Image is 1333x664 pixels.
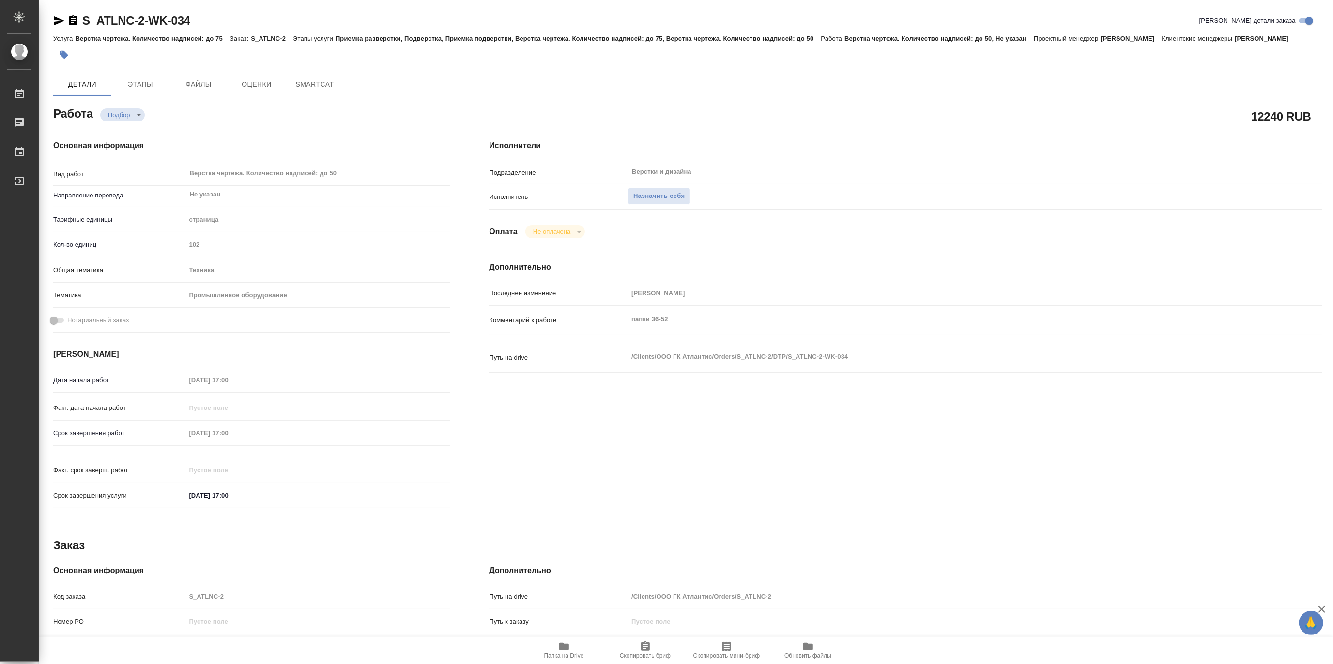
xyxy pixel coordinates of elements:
p: Тарифные единицы [53,215,185,225]
input: Пустое поле [628,615,1253,629]
input: ✎ Введи что-нибудь [185,488,270,502]
span: SmartCat [291,78,338,91]
h2: Работа [53,104,93,121]
p: Путь на drive [489,592,628,602]
input: Пустое поле [185,589,450,604]
span: Папка на Drive [544,652,584,659]
input: Пустое поле [185,401,270,415]
p: Подразделение [489,168,628,178]
p: Срок завершения услуги [53,491,185,500]
p: Путь на drive [489,353,628,362]
div: Промышленное оборудование [185,287,450,303]
button: Папка на Drive [523,637,605,664]
input: Пустое поле [185,463,270,477]
p: Приемка разверстки, Подверстка, Приемка подверстки, Верстка чертежа. Количество надписей: до 75, ... [336,35,821,42]
span: Файлы [175,78,222,91]
p: Общая тематика [53,265,185,275]
button: Скопировать бриф [605,637,686,664]
p: Путь к заказу [489,617,628,627]
h2: Заказ [53,538,85,553]
p: Кол-во единиц [53,240,185,250]
input: Пустое поле [185,426,270,440]
h4: Исполнители [489,140,1322,151]
h4: Основная информация [53,565,450,576]
p: Услуга [53,35,75,42]
input: Пустое поле [185,615,450,629]
h4: Оплата [489,226,518,238]
span: Нотариальный заказ [67,316,129,325]
p: S_ATLNC-2 [251,35,293,42]
button: Обновить файлы [767,637,849,664]
input: Пустое поле [628,589,1253,604]
p: Заказ: [230,35,251,42]
p: Срок завершения работ [53,428,185,438]
p: Тематика [53,290,185,300]
p: Этапы услуги [293,35,336,42]
input: Пустое поле [628,286,1253,300]
div: страница [185,211,450,228]
p: Дата начала работ [53,376,185,385]
p: Вид работ [53,169,185,179]
div: Подбор [100,108,145,121]
input: Пустое поле [185,238,450,252]
button: Добавить тэг [53,44,75,65]
p: [PERSON_NAME] [1235,35,1296,42]
span: Скопировать бриф [620,652,671,659]
span: Этапы [117,78,164,91]
p: Код заказа [53,592,185,602]
button: Подбор [105,111,133,119]
p: Клиентские менеджеры [1162,35,1235,42]
span: Назначить себя [633,191,685,202]
textarea: папки 36-52 [628,311,1253,328]
p: Работа [821,35,845,42]
p: [PERSON_NAME] [1101,35,1162,42]
h4: Дополнительно [489,565,1322,576]
button: Скопировать мини-бриф [686,637,767,664]
h4: Основная информация [53,140,450,151]
p: Проектный менеджер [1034,35,1101,42]
span: Обновить файлы [784,652,831,659]
a: S_ATLNC-2-WK-034 [82,14,190,27]
p: Факт. дата начала работ [53,403,185,413]
span: Скопировать мини-бриф [693,652,760,659]
button: Назначить себя [628,188,690,205]
div: Подбор [525,225,585,238]
p: Факт. срок заверш. работ [53,466,185,475]
span: Детали [59,78,106,91]
span: [PERSON_NAME] детали заказа [1199,16,1296,26]
span: 🙏 [1303,613,1319,633]
input: Пустое поле [185,373,270,387]
p: Верстка чертежа. Количество надписей: до 50, Не указан [844,35,1034,42]
p: Последнее изменение [489,288,628,298]
p: Направление перевода [53,191,185,200]
h2: 12240 RUB [1251,108,1311,124]
p: Верстка чертежа. Количество надписей: до 75 [75,35,230,42]
p: Номер РО [53,617,185,627]
span: Оценки [233,78,280,91]
button: Скопировать ссылку [67,15,79,27]
div: Техника [185,262,450,278]
h4: [PERSON_NAME] [53,348,450,360]
textarea: /Clients/ООО ГК Атлантис/Orders/S_ATLNC-2/DTP/S_ATLNC-2-WK-034 [628,348,1253,365]
h4: Дополнительно [489,261,1322,273]
button: Не оплачена [530,227,573,236]
p: Комментарий к работе [489,316,628,325]
button: Скопировать ссылку для ЯМессенджера [53,15,65,27]
p: Исполнитель [489,192,628,202]
button: 🙏 [1299,611,1323,635]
